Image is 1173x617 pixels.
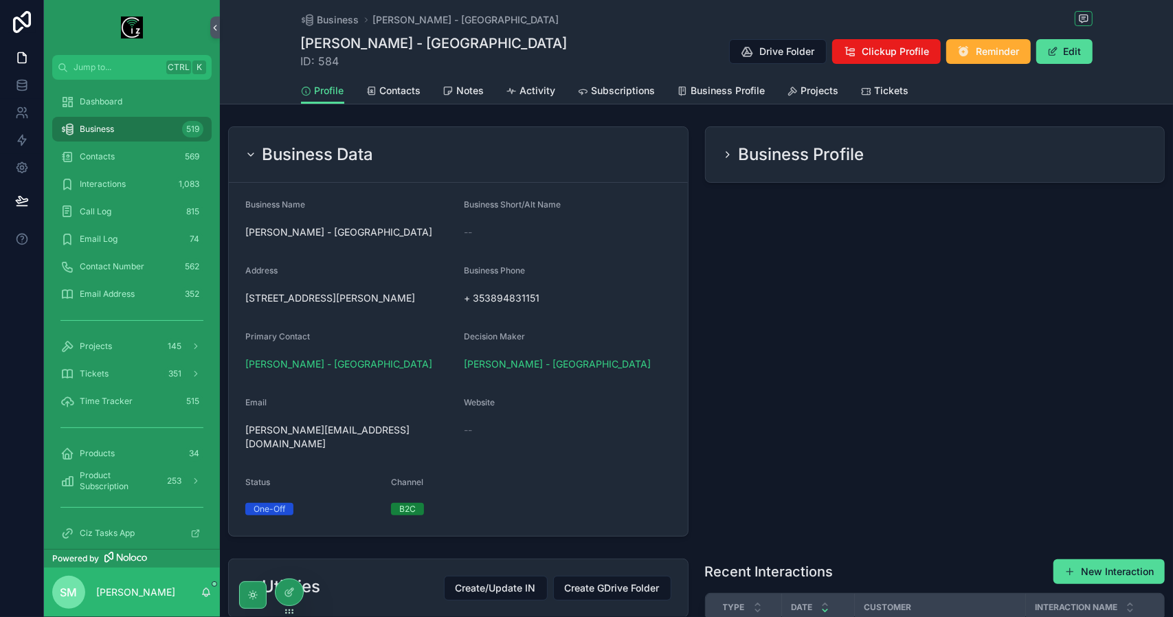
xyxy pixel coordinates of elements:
[121,16,143,38] img: App logo
[44,549,220,568] a: Powered by
[729,39,827,64] button: Drive Folder
[801,84,839,98] span: Projects
[164,366,186,382] div: 351
[175,176,203,192] div: 1,083
[80,396,133,407] span: Time Tracker
[254,503,285,515] div: One-Off
[739,144,864,166] h2: Business Profile
[723,602,745,613] span: Type
[1053,559,1165,584] button: New Interaction
[791,602,812,613] span: Date
[245,357,432,371] a: [PERSON_NAME] - [GEOGRAPHIC_DATA]
[946,39,1031,64] button: Reminder
[245,477,270,487] span: Status
[457,84,484,98] span: Notes
[52,117,212,142] a: Business519
[52,361,212,386] a: Tickets351
[181,286,203,302] div: 352
[444,576,548,601] button: Create/Update IN
[691,84,766,98] span: Business Profile
[96,585,175,599] p: [PERSON_NAME]
[301,13,359,27] a: Business
[80,179,126,190] span: Interactions
[245,265,278,276] span: Address
[52,469,212,493] a: Product Subscription253
[301,34,568,53] h1: [PERSON_NAME] - [GEOGRAPHIC_DATA]
[52,89,212,114] a: Dashboard
[181,258,203,275] div: 562
[52,441,212,466] a: Products34
[464,265,525,276] span: Business Phone
[1036,39,1093,64] button: Edit
[80,261,144,272] span: Contact Number
[245,397,267,407] span: Email
[163,473,186,489] div: 253
[52,172,212,197] a: Interactions1,083
[464,291,599,305] span: + 353894831151
[52,389,212,414] a: Time Tracker515
[678,78,766,106] a: Business Profile
[262,576,320,598] h2: Utilities
[366,78,421,106] a: Contacts
[301,78,344,104] a: Profile
[52,334,212,359] a: Projects145
[875,84,909,98] span: Tickets
[464,397,495,407] span: Website
[181,148,203,165] div: 569
[578,78,656,106] a: Subscriptions
[464,423,472,437] span: --
[80,368,109,379] span: Tickets
[506,78,556,106] a: Activity
[164,338,186,355] div: 145
[787,78,839,106] a: Projects
[52,553,99,564] span: Powered by
[1035,602,1117,613] span: Interaction Name
[864,602,911,613] span: Customer
[52,199,212,224] a: Call Log815
[52,55,212,80] button: Jump to...CtrlK
[80,124,114,135] span: Business
[245,199,305,210] span: Business Name
[464,331,525,341] span: Decision Maker
[182,203,203,220] div: 815
[245,225,453,239] span: [PERSON_NAME] - [GEOGRAPHIC_DATA]
[80,448,115,459] span: Products
[186,231,203,247] div: 74
[80,96,122,107] span: Dashboard
[80,234,118,245] span: Email Log
[52,282,212,306] a: Email Address352
[592,84,656,98] span: Subscriptions
[80,206,111,217] span: Call Log
[861,78,909,106] a: Tickets
[52,254,212,279] a: Contact Number562
[52,521,212,546] a: Ciz Tasks App
[373,13,559,27] a: [PERSON_NAME] - [GEOGRAPHIC_DATA]
[52,144,212,169] a: Contacts569
[832,39,941,64] button: Clickup Profile
[464,357,651,371] a: [PERSON_NAME] - [GEOGRAPHIC_DATA]
[520,84,556,98] span: Activity
[245,331,310,341] span: Primary Contact
[301,53,568,69] span: ID: 584
[456,581,536,595] span: Create/Update IN
[80,151,115,162] span: Contacts
[52,227,212,251] a: Email Log74
[464,225,472,239] span: --
[80,289,135,300] span: Email Address
[315,84,344,98] span: Profile
[60,584,78,601] span: SM
[182,393,203,410] div: 515
[464,199,561,210] span: Business Short/Alt Name
[399,503,416,515] div: B2C
[553,576,671,601] button: Create GDrive Folder
[74,62,161,73] span: Jump to...
[317,13,359,27] span: Business
[380,84,421,98] span: Contacts
[391,477,423,487] span: Channel
[245,291,453,305] span: [STREET_ADDRESS][PERSON_NAME]
[166,60,191,74] span: Ctrl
